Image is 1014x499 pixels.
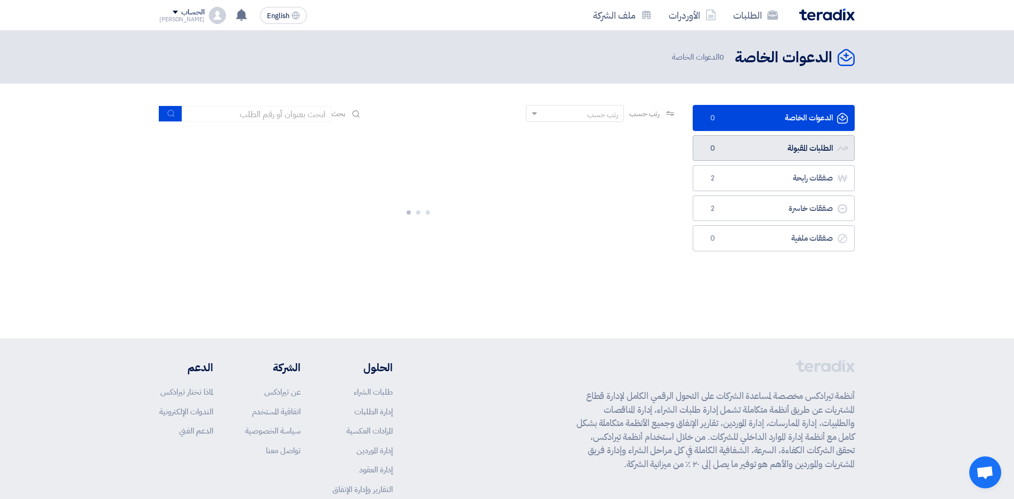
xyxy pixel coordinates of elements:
span: 0 [706,143,719,154]
li: الدعم [159,359,213,375]
a: صفقات خاسرة2 [693,195,855,222]
img: profile_test.png [209,7,226,24]
a: سياسة الخصوصية [245,425,301,437]
a: تواصل معنا [266,445,301,456]
a: التقارير وإدارة الإنفاق [332,484,393,495]
a: إدارة الطلبات [354,406,393,418]
span: بحث [331,108,345,119]
a: إدارة العقود [359,464,393,476]
a: إدارة الموردين [356,445,393,456]
a: اتفاقية المستخدم [252,406,301,418]
span: 0 [706,233,719,244]
span: 2 [706,173,719,184]
a: صفقات ملغية0 [693,225,855,251]
a: الطلبات المقبولة0 [693,135,855,161]
span: English [267,12,289,20]
img: Teradix logo [799,9,855,21]
a: الندوات الإلكترونية [159,406,213,418]
a: الدعم الفني [179,425,213,437]
a: الأوردرات [660,3,725,28]
li: الشركة [245,359,301,375]
li: الحلول [332,359,393,375]
a: طلبات الشراء [354,386,393,398]
span: الدعوات الخاصة [672,51,726,63]
h2: الدعوات الخاصة [735,47,832,68]
button: English [260,7,307,24]
span: 0 [719,51,724,63]
a: عن تيرادكس [264,386,301,398]
a: لماذا تختار تيرادكس [160,386,213,398]
span: 0 [706,113,719,124]
input: ابحث بعنوان أو رقم الطلب [182,106,331,122]
span: 2 [706,203,719,214]
span: رتب حسب [629,108,660,119]
a: Open chat [969,456,1001,488]
a: صفقات رابحة2 [693,165,855,191]
p: أنظمة تيرادكس مخصصة لمساعدة الشركات على التحول الرقمي الكامل لإدارة قطاع المشتريات عن طريق أنظمة ... [577,389,855,471]
div: الحساب [181,8,204,17]
a: الدعوات الخاصة0 [693,105,855,131]
div: رتب حسب [587,109,618,120]
a: الطلبات [725,3,786,28]
a: ملف الشركة [585,3,660,28]
div: [PERSON_NAME] [159,17,205,22]
a: المزادات العكسية [346,425,393,437]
